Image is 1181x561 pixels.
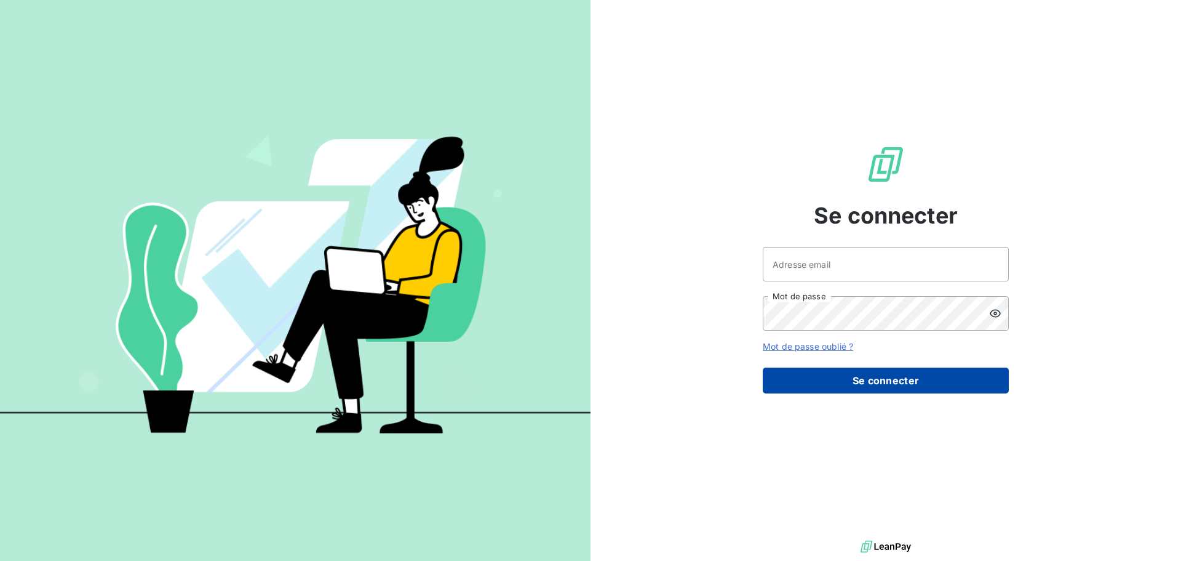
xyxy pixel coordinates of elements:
[763,341,853,352] a: Mot de passe oublié ?
[763,368,1009,394] button: Se connecter
[866,145,905,184] img: Logo LeanPay
[763,247,1009,281] input: placeholder
[814,199,958,232] span: Se connecter
[861,538,911,556] img: logo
